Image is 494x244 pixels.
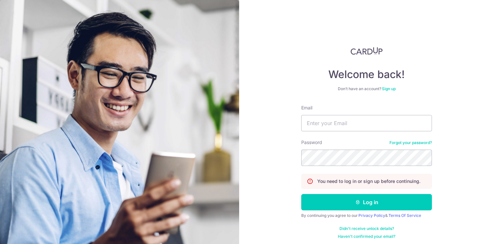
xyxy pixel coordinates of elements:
p: You need to log in or sign up before continuing. [317,178,420,185]
div: Don’t have an account? [301,86,432,91]
a: Sign up [382,86,396,91]
a: Forgot your password? [389,140,432,145]
div: By continuing you agree to our & [301,213,432,218]
input: Enter your Email [301,115,432,131]
img: CardUp Logo [351,47,383,55]
label: Password [301,139,322,146]
a: Didn't receive unlock details? [339,226,394,231]
h4: Welcome back! [301,68,432,81]
label: Email [301,105,312,111]
a: Haven't confirmed your email? [338,234,395,239]
a: Terms Of Service [388,213,421,218]
button: Log in [301,194,432,210]
a: Privacy Policy [358,213,385,218]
